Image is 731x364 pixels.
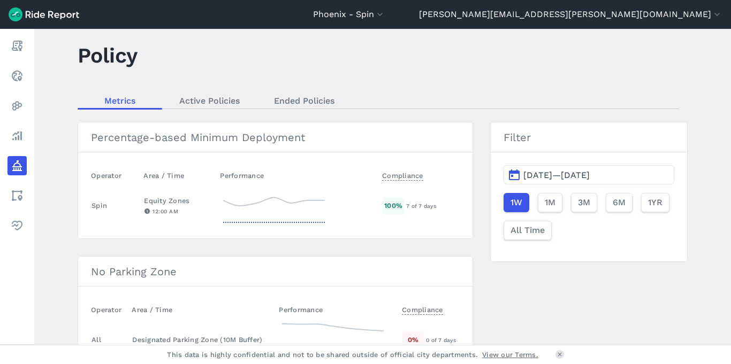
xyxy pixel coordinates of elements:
[402,303,443,315] span: Compliance
[419,8,722,21] button: [PERSON_NAME][EMAIL_ADDRESS][PERSON_NAME][DOMAIN_NAME]
[7,216,27,235] a: Health
[78,41,138,70] h1: Policy
[7,36,27,56] a: Report
[78,257,473,286] h3: No Parking Zone
[7,156,27,175] a: Policy
[383,197,404,214] div: 100 %
[92,200,107,211] div: Spin
[257,92,352,109] a: Ended Policies
[144,206,211,216] div: 12:00 AM
[606,193,633,212] button: 6M
[91,299,127,320] th: Operator
[162,92,257,109] a: Active Policies
[613,196,626,209] span: 6M
[9,7,79,21] img: Ride Report
[7,186,27,205] a: Areas
[578,196,590,209] span: 3M
[382,168,423,181] span: Compliance
[504,221,552,240] button: All Time
[545,196,555,209] span: 1M
[482,350,538,360] a: View our Terms.
[139,165,216,186] th: Area / Time
[92,335,101,345] div: All
[216,165,378,186] th: Performance
[91,165,139,186] th: Operator
[571,193,597,212] button: 3M
[511,224,545,237] span: All Time
[426,335,459,345] div: 0 of 7 days
[275,299,398,320] th: Performance
[641,193,669,212] button: 1YR
[402,331,424,348] div: 0 %
[7,66,27,86] a: Realtime
[78,92,162,109] a: Metrics
[406,201,459,211] div: 7 of 7 days
[78,122,473,152] h3: Percentage-based Minimum Deployment
[511,196,522,209] span: 1W
[504,193,529,212] button: 1W
[504,165,674,184] button: [DATE]—[DATE]
[523,170,590,180] span: [DATE]—[DATE]
[144,196,211,206] div: Equity Zones
[491,122,687,152] h3: Filter
[7,96,27,115] a: Heatmaps
[127,299,275,320] th: Area / Time
[132,335,270,345] div: Designated Parking Zone (10M Buffer)
[648,196,663,209] span: 1YR
[538,193,562,212] button: 1M
[7,126,27,145] a: Analyze
[313,8,385,21] button: Phoenix - Spin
